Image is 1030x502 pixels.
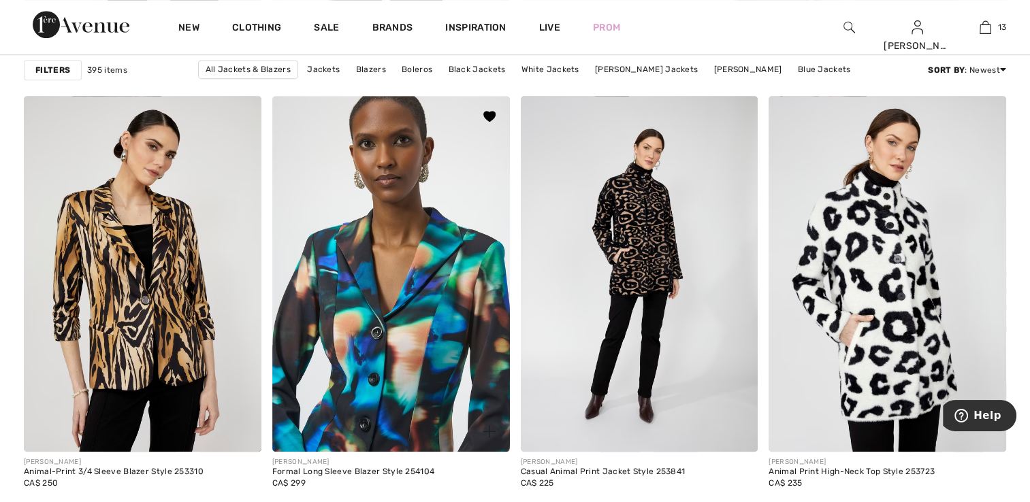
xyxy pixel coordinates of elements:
[395,61,439,78] a: Boleros
[372,22,413,36] a: Brands
[483,425,496,437] img: plus_v2.svg
[884,39,950,53] div: [PERSON_NAME]
[300,61,347,78] a: Jackets
[928,65,965,75] strong: Sort By
[769,457,935,467] div: [PERSON_NAME]
[769,96,1006,452] img: Animal Print High-Neck Top Style 253723. Off White/Black
[178,22,199,36] a: New
[928,64,1006,76] div: : Newest
[24,467,204,477] div: Animal-Print 3/4 Sleeve Blazer Style 253310
[35,64,70,76] strong: Filters
[912,19,923,35] img: My Info
[843,19,855,35] img: search the website
[483,111,496,122] img: heart_black.svg
[980,19,991,35] img: My Bag
[769,478,802,488] span: CA$ 235
[314,22,339,36] a: Sale
[24,457,204,467] div: [PERSON_NAME]
[515,61,586,78] a: White Jackets
[521,467,686,477] div: Casual Animal Print Jacket Style 253841
[272,457,434,467] div: [PERSON_NAME]
[33,11,129,38] img: 1ère Avenue
[445,22,506,36] span: Inspiration
[943,400,1016,434] iframe: Opens a widget where you can find more information
[349,61,393,78] a: Blazers
[272,478,306,488] span: CA$ 299
[521,96,758,452] img: Casual Animal Print Jacket Style 253841. Black/Beige
[232,22,281,36] a: Clothing
[588,61,705,78] a: [PERSON_NAME] Jackets
[593,20,620,35] a: Prom
[952,19,1018,35] a: 13
[769,467,935,477] div: Animal Print High-Neck Top Style 253723
[912,20,923,33] a: Sign In
[272,96,510,452] a: Formal Long Sleeve Blazer Style 254104. Black/Multi
[441,61,512,78] a: Black Jackets
[24,478,58,488] span: CA$ 250
[521,478,554,488] span: CA$ 225
[998,21,1007,33] span: 13
[24,96,261,452] img: Animal-Print 3/4 Sleeve Blazer Style 253310. Black/Gold
[791,61,858,78] a: Blue Jackets
[539,20,560,35] a: Live
[521,457,686,467] div: [PERSON_NAME]
[272,467,434,477] div: Formal Long Sleeve Blazer Style 254104
[87,64,127,76] span: 395 items
[707,61,789,78] a: [PERSON_NAME]
[198,60,298,79] a: All Jackets & Blazers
